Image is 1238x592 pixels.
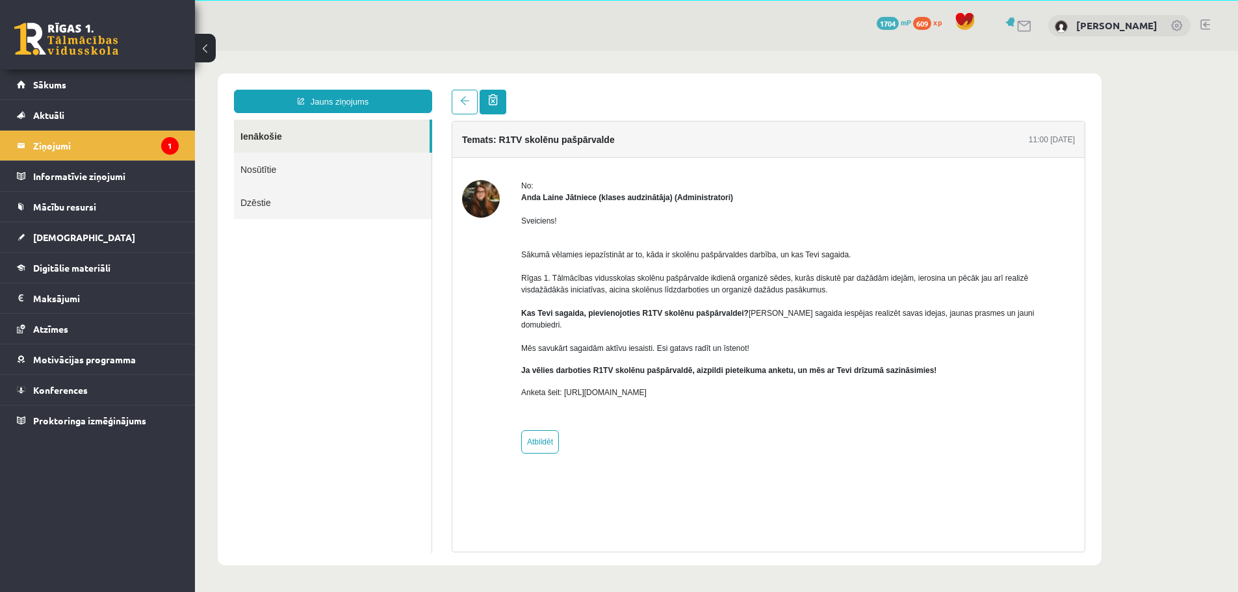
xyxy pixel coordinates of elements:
strong: Kas Tevi sagaida, pievienojoties R1TV skolēnu pašpārvaldei? [326,258,554,267]
legend: Ziņojumi [33,131,179,161]
span: Sākums [33,79,66,90]
a: Dzēstie [39,135,237,168]
span: 609 [913,17,931,30]
span: Atzīmes [33,323,68,335]
a: Informatīvie ziņojumi [17,161,179,191]
a: 1704 mP [877,17,911,27]
span: xp [933,17,942,27]
legend: Informatīvie ziņojumi [33,161,179,191]
a: Atzīmes [17,314,179,344]
strong: Anda Laine Jātniece (klases audzinātāja) (Administratori) [326,142,538,151]
a: Aktuāli [17,100,179,130]
h4: Temats: R1TV skolēnu pašpārvalde [267,84,420,94]
i: 1 [161,137,179,155]
img: Anda Laine Jātniece (klases audzinātāja) [267,129,305,167]
a: Maksājumi [17,283,179,313]
div: No: [326,129,880,141]
a: Jauns ziņojums [39,39,237,62]
span: Aktuāli [33,109,64,121]
a: Mācību resursi [17,192,179,222]
a: [PERSON_NAME] [1076,19,1157,32]
a: Digitālie materiāli [17,253,179,283]
a: Ienākošie [39,69,235,102]
span: mP [901,17,911,27]
a: [DEMOGRAPHIC_DATA] [17,222,179,252]
span: Motivācijas programma [33,354,136,365]
a: Proktoringa izmēģinājums [17,405,179,435]
p: Anketa šeit: [URL][DOMAIN_NAME] [326,336,880,348]
a: Konferences [17,375,179,405]
b: Ja vēlies darboties R1TV skolēnu pašpārvaldē, aizpildi pieteikuma anketu, un mēs ar Tevi drīzumā ... [326,315,742,324]
span: 1704 [877,17,899,30]
legend: Maksājumi [33,283,179,313]
a: Ziņojumi1 [17,131,179,161]
a: Atbildēt [326,380,364,403]
a: 609 xp [913,17,948,27]
a: Sākums [17,70,179,99]
div: 11:00 [DATE] [834,83,880,95]
img: Margarita Petruse [1055,20,1068,33]
span: Digitālie materiāli [33,262,110,274]
span: Proktoringa izmēģinājums [33,415,146,426]
span: Konferences [33,384,88,396]
span: Mācību resursi [33,201,96,212]
a: Nosūtītie [39,102,237,135]
span: [DEMOGRAPHIC_DATA] [33,231,135,243]
a: Motivācijas programma [17,344,179,374]
a: Rīgas 1. Tālmācības vidusskola [14,23,118,55]
p: Sveiciens! [326,164,880,176]
p: Sākumā vēlamies iepazīstināt ar to, kāda ir skolēnu pašpārvaldes darbība, un kas Tevi sagaida. Rī... [326,187,880,303]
